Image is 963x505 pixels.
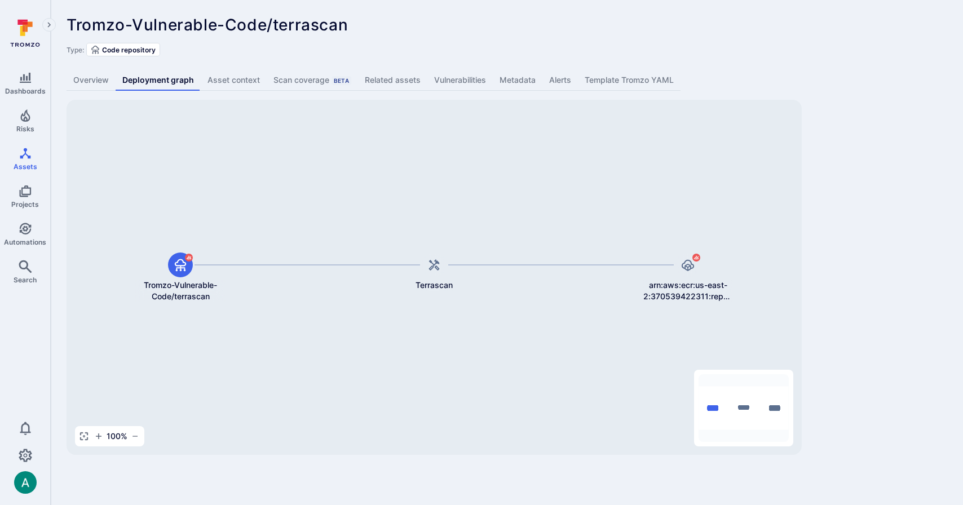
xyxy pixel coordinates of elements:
[107,431,127,442] span: 100 %
[14,162,37,171] span: Assets
[67,46,84,54] span: Type:
[67,15,348,34] span: Tromzo-Vulnerable-Code/terrascan
[14,471,37,494] img: ACg8ocLSa5mPYBaXNx3eFu_EmspyJX0laNWN7cXOFirfQ7srZveEpg=s96-c
[102,46,156,54] span: Code repository
[273,74,351,86] div: Scan coverage
[11,200,39,209] span: Projects
[643,280,733,302] span: arn:aws:ecr:us-east-2:370539422311:repository/terrascan/sha256:99fb441c0d3cb1fceda4f5f4a893b88694...
[67,70,116,91] a: Overview
[4,238,46,246] span: Automations
[42,18,56,32] button: Expand navigation menu
[5,87,46,95] span: Dashboards
[14,471,37,494] div: Arjan Dehar
[16,125,34,133] span: Risks
[493,70,542,91] a: Metadata
[578,70,681,91] a: Template Tromzo YAML
[67,70,947,91] div: Asset tabs
[135,280,226,302] span: Tromzo-Vulnerable-Code/terrascan
[14,276,37,284] span: Search
[332,76,351,85] div: Beta
[427,70,493,91] a: Vulnerabilities
[416,280,453,291] span: Terrascan
[45,20,53,30] i: Expand navigation menu
[201,70,267,91] a: Asset context
[542,70,578,91] a: Alerts
[116,70,201,91] a: Deployment graph
[358,70,427,91] a: Related assets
